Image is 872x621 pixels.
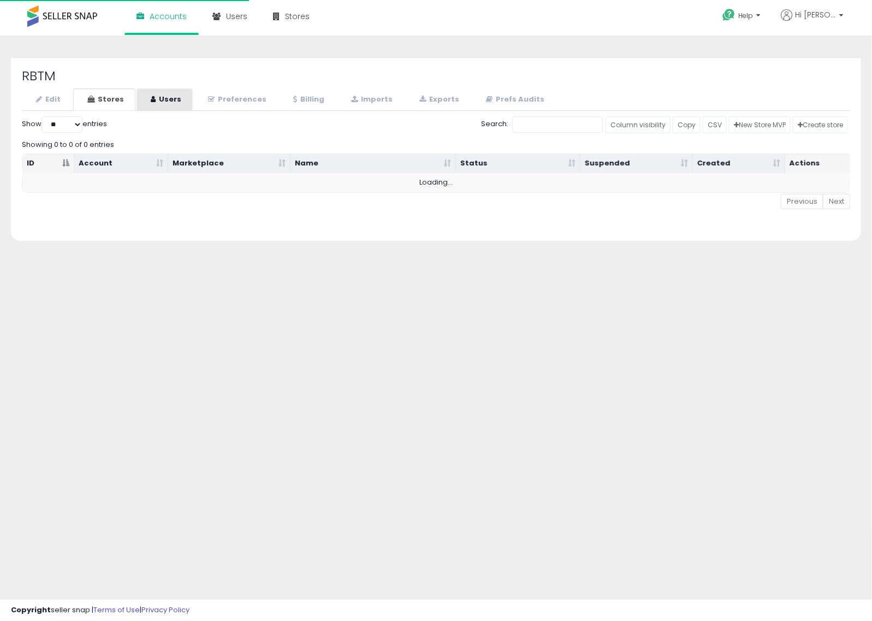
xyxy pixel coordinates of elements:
[456,154,580,174] th: Status: activate to sort column ascending
[795,9,836,20] span: Hi [PERSON_NAME]
[734,120,786,129] span: New Store MVP
[74,154,169,174] th: Account: activate to sort column ascending
[22,173,850,192] td: Loading...
[738,11,753,20] span: Help
[793,116,848,133] a: Create store
[150,11,187,22] span: Accounts
[512,116,603,133] input: Search:
[22,135,850,150] div: Showing 0 to 0 of 0 entries
[781,194,823,210] a: Previous
[41,116,82,133] select: Showentries
[168,154,290,174] th: Marketplace: activate to sort column ascending
[22,88,72,111] a: Edit
[729,116,791,133] a: New Store MVP
[405,88,471,111] a: Exports
[285,11,310,22] span: Stores
[337,88,404,111] a: Imports
[22,69,850,83] h2: RBTM
[279,88,336,111] a: Billing
[781,9,844,34] a: Hi [PERSON_NAME]
[194,88,278,111] a: Preferences
[722,8,735,22] i: Get Help
[693,154,785,174] th: Created: activate to sort column ascending
[606,116,671,133] a: Column visibility
[290,154,456,174] th: Name: activate to sort column ascending
[73,88,135,111] a: Stores
[137,88,193,111] a: Users
[798,120,843,129] span: Create store
[22,116,107,133] label: Show entries
[708,120,722,129] span: CSV
[703,116,727,133] a: CSV
[226,11,247,22] span: Users
[22,154,74,174] th: ID: activate to sort column descending
[580,154,693,174] th: Suspended: activate to sort column ascending
[472,88,556,111] a: Prefs Audits
[610,120,666,129] span: Column visibility
[481,116,603,133] label: Search:
[823,194,850,210] a: Next
[673,116,701,133] a: Copy
[785,154,851,174] th: Actions
[678,120,696,129] span: Copy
